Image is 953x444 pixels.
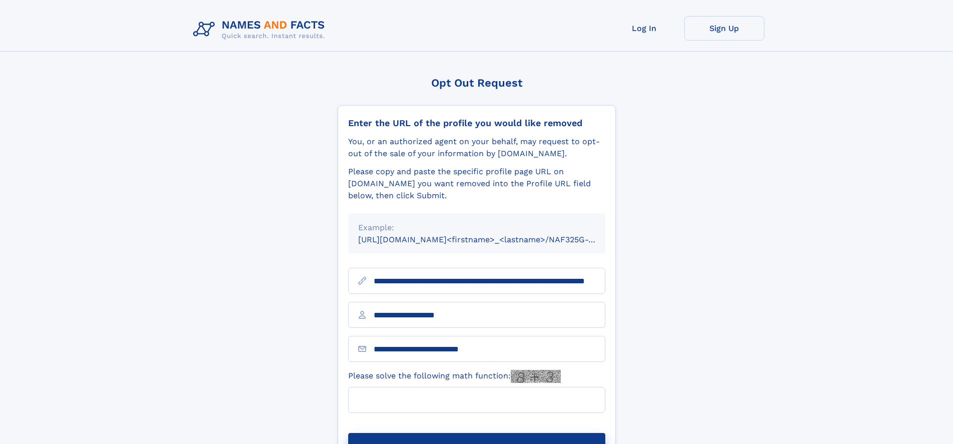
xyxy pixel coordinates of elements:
div: Please copy and paste the specific profile page URL on [DOMAIN_NAME] you want removed into the Pr... [348,166,605,202]
small: [URL][DOMAIN_NAME]<firstname>_<lastname>/NAF325G-xxxxxxxx [358,235,624,244]
div: Opt Out Request [338,77,616,89]
a: Sign Up [684,16,764,41]
div: Example: [358,222,595,234]
label: Please solve the following math function: [348,370,561,383]
div: You, or an authorized agent on your behalf, may request to opt-out of the sale of your informatio... [348,136,605,160]
div: Enter the URL of the profile you would like removed [348,118,605,129]
a: Log In [604,16,684,41]
img: Logo Names and Facts [189,16,333,43]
